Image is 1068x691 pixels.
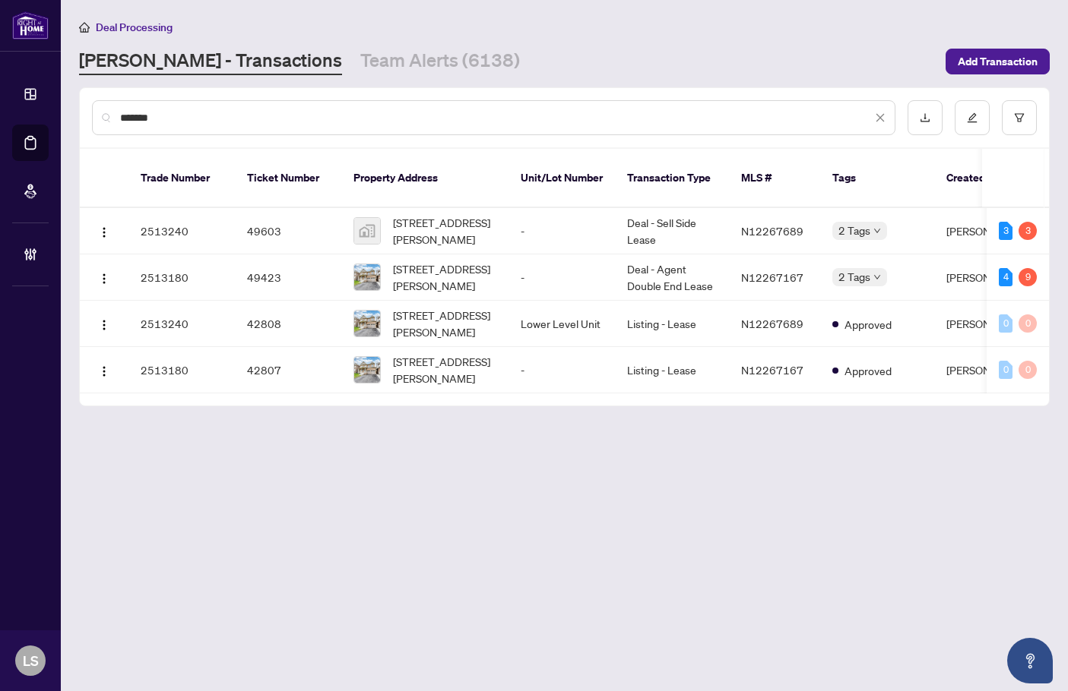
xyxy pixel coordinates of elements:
[838,222,870,239] span: 2 Tags
[741,224,803,238] span: N12267689
[920,112,930,123] span: download
[873,227,881,235] span: down
[946,224,1028,238] span: [PERSON_NAME]
[946,270,1028,284] span: [PERSON_NAME]
[509,254,615,301] td: -
[341,149,509,208] th: Property Address
[999,222,1013,240] div: 3
[509,301,615,347] td: Lower Level Unit
[615,301,729,347] td: Listing - Lease
[875,112,886,123] span: close
[946,317,1028,330] span: [PERSON_NAME]
[128,301,235,347] td: 2513240
[98,273,110,285] img: Logo
[235,254,341,301] td: 49423
[1019,222,1037,240] div: 3
[615,347,729,393] td: Listing - Lease
[235,301,341,347] td: 42808
[393,214,496,248] span: [STREET_ADDRESS][PERSON_NAME]
[934,149,1025,208] th: Created By
[354,357,380,383] img: thumbnail-img
[958,49,1038,74] span: Add Transaction
[1007,638,1053,683] button: Open asap
[946,49,1050,74] button: Add Transaction
[845,316,892,333] span: Approved
[235,208,341,254] td: 49603
[128,149,235,208] th: Trade Number
[955,100,990,135] button: edit
[79,22,90,33] span: home
[946,363,1028,377] span: [PERSON_NAME]
[128,347,235,393] td: 2513180
[98,365,110,377] img: Logo
[354,311,380,336] img: thumbnail-img
[615,208,729,254] td: Deal - Sell Side Lease
[615,149,729,208] th: Transaction Type
[92,219,116,243] button: Logo
[128,254,235,301] td: 2513180
[741,317,803,330] span: N12267689
[845,362,892,379] span: Approved
[741,363,803,377] span: N12267167
[98,319,110,331] img: Logo
[1019,314,1037,333] div: 0
[999,361,1013,379] div: 0
[615,254,729,301] td: Deal - Agent Double End Lease
[509,149,615,208] th: Unit/Lot Number
[92,311,116,336] button: Logo
[873,273,881,281] span: down
[967,112,978,123] span: edit
[1002,100,1037,135] button: filter
[98,226,110,238] img: Logo
[1014,112,1025,123] span: filter
[12,11,49,39] img: logo
[128,208,235,254] td: 2513240
[354,264,380,290] img: thumbnail-img
[96,21,173,34] span: Deal Processing
[509,347,615,393] td: -
[820,149,934,208] th: Tags
[393,353,496,387] span: [STREET_ADDRESS][PERSON_NAME]
[23,650,39,671] span: LS
[393,260,496,294] span: [STREET_ADDRESS][PERSON_NAME]
[908,100,943,135] button: download
[235,347,341,393] td: 42807
[741,270,803,284] span: N12267167
[92,358,116,382] button: Logo
[509,208,615,254] td: -
[79,48,342,75] a: [PERSON_NAME] - Transactions
[729,149,820,208] th: MLS #
[838,268,870,286] span: 2 Tags
[354,218,380,244] img: thumbnail-img
[999,268,1013,286] div: 4
[1019,361,1037,379] div: 0
[999,314,1013,333] div: 0
[235,149,341,208] th: Ticket Number
[393,307,496,340] span: [STREET_ADDRESS][PERSON_NAME]
[360,48,520,75] a: Team Alerts (6138)
[92,265,116,289] button: Logo
[1019,268,1037,286] div: 9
